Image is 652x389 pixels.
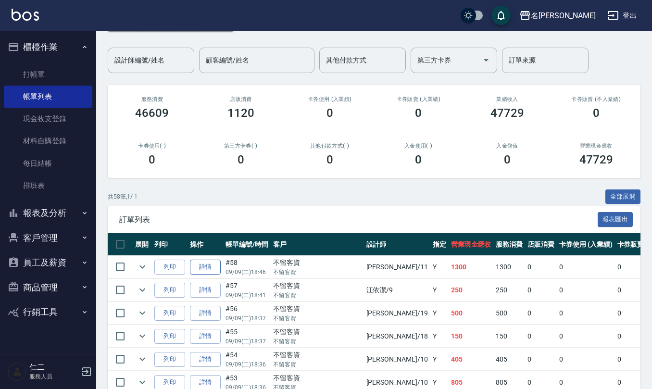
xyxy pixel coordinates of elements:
[531,10,596,22] div: 名[PERSON_NAME]
[154,260,185,275] button: 列印
[223,325,271,348] td: #55
[154,283,185,298] button: 列印
[188,233,223,256] th: 操作
[525,348,557,371] td: 0
[29,372,78,381] p: 服務人員
[4,152,92,175] a: 每日結帳
[135,352,150,366] button: expand row
[154,329,185,344] button: 列印
[226,291,268,300] p: 09/09 (二) 18:41
[326,106,333,120] h3: 0
[430,256,449,278] td: Y
[223,302,271,325] td: #56
[598,214,633,224] a: 報表匯出
[449,256,494,278] td: 1300
[326,153,333,166] h3: 0
[273,327,362,337] div: 不留客資
[493,348,525,371] td: 405
[430,325,449,348] td: Y
[135,260,150,274] button: expand row
[29,363,78,372] h5: 仁二
[135,306,150,320] button: expand row
[557,302,615,325] td: 0
[557,348,615,371] td: 0
[449,325,494,348] td: 150
[273,291,362,300] p: 不留客資
[386,96,451,102] h2: 卡券販賣 (入業績)
[273,268,362,276] p: 不留客資
[449,279,494,301] td: 250
[4,108,92,130] a: 現金收支登錄
[493,325,525,348] td: 150
[273,360,362,369] p: 不留客資
[364,302,430,325] td: [PERSON_NAME] /19
[4,86,92,108] a: 帳單列表
[273,337,362,346] p: 不留客資
[273,373,362,383] div: 不留客資
[4,175,92,197] a: 排班表
[525,302,557,325] td: 0
[364,279,430,301] td: 江依潔 /9
[475,143,540,149] h2: 入金儲值
[563,96,629,102] h2: 卡券販賣 (不入業績)
[364,233,430,256] th: 設計師
[12,9,39,21] img: Logo
[478,52,494,68] button: Open
[190,260,221,275] a: 詳情
[493,279,525,301] td: 250
[273,281,362,291] div: 不留客資
[4,35,92,60] button: 櫃檯作業
[271,233,364,256] th: 客戶
[133,233,152,256] th: 展開
[593,106,600,120] h3: 0
[364,348,430,371] td: [PERSON_NAME] /10
[4,275,92,300] button: 商品管理
[525,325,557,348] td: 0
[490,106,524,120] h3: 47729
[579,153,613,166] h3: 47729
[364,325,430,348] td: [PERSON_NAME] /18
[226,314,268,323] p: 09/09 (二) 18:37
[119,215,598,225] span: 訂單列表
[226,360,268,369] p: 09/09 (二) 18:36
[190,283,221,298] a: 詳情
[449,233,494,256] th: 營業現金應收
[108,192,138,201] p: 共 58 筆, 1 / 1
[238,153,244,166] h3: 0
[449,302,494,325] td: 500
[273,304,362,314] div: 不留客資
[4,226,92,251] button: 客戶管理
[491,6,511,25] button: save
[4,130,92,152] a: 材料自購登錄
[557,279,615,301] td: 0
[430,348,449,371] td: Y
[149,153,155,166] h3: 0
[4,300,92,325] button: 行銷工具
[208,96,274,102] h2: 店販消費
[273,258,362,268] div: 不留客資
[557,233,615,256] th: 卡券使用 (入業績)
[154,352,185,367] button: 列印
[223,279,271,301] td: #57
[135,283,150,297] button: expand row
[493,302,525,325] td: 500
[493,233,525,256] th: 服務消費
[364,256,430,278] td: [PERSON_NAME] /11
[415,153,422,166] h3: 0
[227,106,254,120] h3: 1120
[8,362,27,381] img: Person
[297,96,363,102] h2: 卡券使用 (入業績)
[493,256,525,278] td: 1300
[135,106,169,120] h3: 46609
[119,143,185,149] h2: 卡券使用(-)
[190,329,221,344] a: 詳情
[449,348,494,371] td: 405
[273,350,362,360] div: 不留客資
[504,153,511,166] h3: 0
[605,189,641,204] button: 全部展開
[475,96,540,102] h2: 業績收入
[208,143,274,149] h2: 第三方卡券(-)
[557,325,615,348] td: 0
[515,6,600,25] button: 名[PERSON_NAME]
[190,306,221,321] a: 詳情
